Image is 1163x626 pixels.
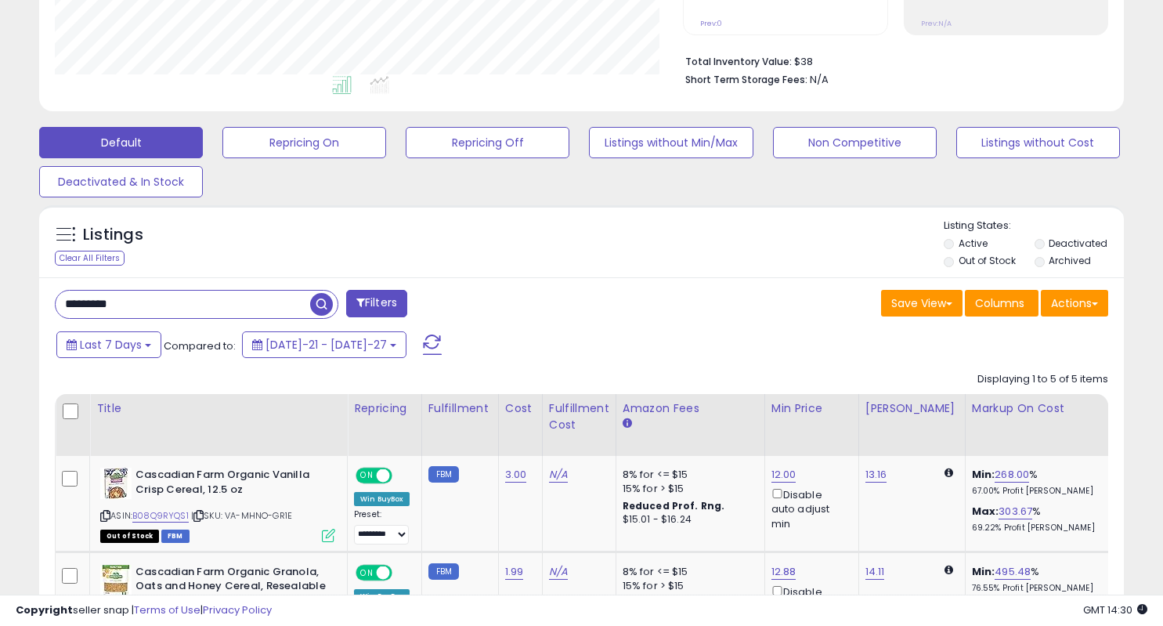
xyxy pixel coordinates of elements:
[865,400,959,417] div: [PERSON_NAME]
[972,467,995,482] b: Min:
[134,602,200,617] a: Terms of Use
[39,127,203,158] button: Default
[972,400,1107,417] div: Markup on Cost
[685,73,807,86] b: Short Term Storage Fees:
[164,338,236,353] span: Compared to:
[1049,237,1107,250] label: Deactivated
[428,466,459,483] small: FBM
[623,499,725,512] b: Reduced Prof. Rng.
[428,563,459,580] small: FBM
[505,467,527,483] a: 3.00
[1049,254,1091,267] label: Archived
[505,564,524,580] a: 1.99
[346,290,407,317] button: Filters
[222,127,386,158] button: Repricing On
[96,400,341,417] div: Title
[865,564,885,580] a: 14.11
[623,513,753,526] div: $15.01 - $16.24
[881,290,963,317] button: Save View
[100,565,132,596] img: 511P2d7zPdL._SL40_.jpg
[16,602,73,617] strong: Copyright
[1041,290,1108,317] button: Actions
[16,603,272,618] div: seller snap | |
[505,400,536,417] div: Cost
[80,337,142,353] span: Last 7 Days
[589,127,753,158] button: Listings without Min/Max
[161,530,190,543] span: FBM
[944,219,1124,233] p: Listing States:
[972,468,1102,497] div: %
[972,504,999,519] b: Max:
[191,509,292,522] span: | SKU: VA-MHNO-GR1E
[995,467,1029,483] a: 268.00
[100,468,132,499] img: 51mbDgjuh7L._SL40_.jpg
[921,19,952,28] small: Prev: N/A
[623,468,753,482] div: 8% for <= $15
[771,467,796,483] a: 12.00
[549,467,568,483] a: N/A
[357,469,377,483] span: ON
[995,564,1031,580] a: 495.48
[135,565,326,613] b: Cascadian Farm Organic Granola, Oats and Honey Cereal, Resealable Pouch, Family Size, 22 oz
[685,51,1096,70] li: $38
[56,331,161,358] button: Last 7 Days
[975,295,1024,311] span: Columns
[265,337,387,353] span: [DATE]-21 - [DATE]-27
[390,469,415,483] span: OFF
[390,566,415,579] span: OFF
[623,579,753,593] div: 15% for > $15
[771,564,796,580] a: 12.88
[135,468,326,501] b: Cascadian Farm Organic Vanilla Crisp Cereal, 12.5 oz
[865,467,887,483] a: 13.16
[55,251,125,266] div: Clear All Filters
[242,331,406,358] button: [DATE]-21 - [DATE]-27
[959,254,1016,267] label: Out of Stock
[100,530,159,543] span: All listings that are currently out of stock and unavailable for purchase on Amazon
[810,72,829,87] span: N/A
[39,166,203,197] button: Deactivated & In Stock
[83,224,143,246] h5: Listings
[965,394,1114,456] th: The percentage added to the cost of goods (COGS) that forms the calculator for Min & Max prices.
[132,509,189,523] a: B08Q9RYQS1
[773,127,937,158] button: Non Competitive
[965,290,1038,317] button: Columns
[972,505,1102,534] div: %
[100,468,335,541] div: ASIN:
[623,400,758,417] div: Amazon Fees
[354,492,410,506] div: Win BuyBox
[203,602,272,617] a: Privacy Policy
[956,127,1120,158] button: Listings without Cost
[771,400,852,417] div: Min Price
[357,566,377,579] span: ON
[1083,602,1147,617] span: 2025-08-15 14:30 GMT
[700,19,722,28] small: Prev: 0
[977,372,1108,387] div: Displaying 1 to 5 of 5 items
[623,565,753,579] div: 8% for <= $15
[406,127,569,158] button: Repricing Off
[972,564,995,579] b: Min:
[771,486,847,531] div: Disable auto adjust min
[354,400,415,417] div: Repricing
[549,400,609,433] div: Fulfillment Cost
[972,486,1102,497] p: 67.00% Profit [PERSON_NAME]
[972,523,1102,534] p: 69.22% Profit [PERSON_NAME]
[428,400,492,417] div: Fulfillment
[623,417,632,431] small: Amazon Fees.
[623,482,753,496] div: 15% for > $15
[959,237,988,250] label: Active
[685,55,792,68] b: Total Inventory Value:
[999,504,1032,519] a: 303.67
[354,509,410,545] div: Preset:
[549,564,568,580] a: N/A
[972,565,1102,594] div: %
